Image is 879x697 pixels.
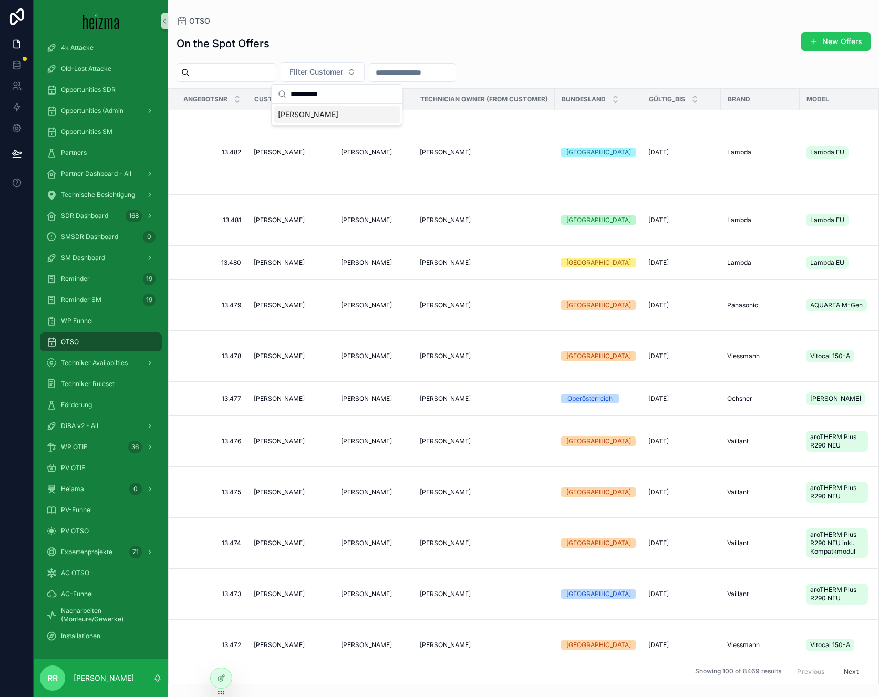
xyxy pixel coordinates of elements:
[40,248,162,267] a: SM Dashboard
[254,437,305,445] span: [PERSON_NAME]
[61,569,89,577] span: AC OTSO
[254,148,328,157] a: [PERSON_NAME]
[648,258,669,267] span: [DATE]
[648,590,715,598] a: [DATE]
[801,32,871,51] a: New Offers
[341,437,392,445] span: [PERSON_NAME]
[254,488,305,496] span: [PERSON_NAME]
[129,546,142,558] div: 71
[810,352,850,360] span: Vitocal 150-A
[177,16,210,26] a: OTSO
[728,95,750,103] span: Brand
[40,396,162,414] a: Förderung
[561,394,636,403] a: Oberösterreich
[254,590,305,598] span: [PERSON_NAME]
[727,301,758,309] span: Panasonic
[806,95,829,103] span: Model
[648,148,715,157] a: [DATE]
[61,548,112,556] span: Expertenprojekte
[806,480,872,505] a: aroTHERM Plus R290 NEU
[181,216,241,224] span: 13.481
[727,641,793,649] a: Viessmann
[727,590,793,598] a: Vaillant
[806,429,872,454] a: aroTHERM Plus R290 NEU
[727,352,793,360] a: Viessmann
[806,297,872,314] a: AQUAREA M-Gen
[727,216,751,224] span: Lambda
[561,436,636,446] a: [GEOGRAPHIC_DATA]
[648,641,669,649] span: [DATE]
[40,606,162,625] a: Nacharbeiten (Monteure/Gewerke)
[420,216,549,224] a: [PERSON_NAME]
[254,301,328,309] a: [PERSON_NAME]
[810,394,861,403] span: [PERSON_NAME]
[561,351,636,361] a: [GEOGRAPHIC_DATA]
[727,437,749,445] span: Vaillant
[561,640,636,650] a: [GEOGRAPHIC_DATA]
[61,380,115,388] span: Techniker Ruleset
[420,352,471,360] span: [PERSON_NAME]
[181,641,241,649] a: 13.472
[61,422,98,430] span: DiBA v2 - All
[40,38,162,57] a: 4k Attacke
[254,641,328,649] a: [PERSON_NAME]
[254,216,328,224] a: [PERSON_NAME]
[254,95,291,103] span: Customer
[272,104,402,125] div: Suggestions
[649,95,685,103] span: Gültig_bis
[420,488,549,496] a: [PERSON_NAME]
[806,348,872,365] a: Vitocal 150-A
[648,301,715,309] a: [DATE]
[648,301,669,309] span: [DATE]
[727,394,793,403] a: Ochsner
[40,164,162,183] a: Partner Dashboard - All
[341,352,392,360] span: [PERSON_NAME]
[181,394,241,403] a: 13.477
[341,301,392,309] span: [PERSON_NAME]
[129,483,142,495] div: 0
[341,258,392,267] span: [PERSON_NAME]
[181,258,241,267] span: 13.480
[648,352,715,360] a: [DATE]
[61,212,108,220] span: SDR Dashboard
[254,539,328,547] a: [PERSON_NAME]
[181,539,241,547] a: 13.474
[341,394,407,403] a: [PERSON_NAME]
[40,311,162,330] a: WP Funnel
[40,185,162,204] a: Technische Besichtigung
[83,13,119,29] img: App logo
[143,294,156,306] div: 19
[420,301,549,309] a: [PERSON_NAME]
[561,538,636,548] a: [GEOGRAPHIC_DATA]
[40,585,162,604] a: AC-Funnel
[47,672,58,684] span: RR
[128,441,142,453] div: 36
[420,394,549,403] a: [PERSON_NAME]
[40,374,162,393] a: Techniker Ruleset
[420,488,471,496] span: [PERSON_NAME]
[806,526,872,560] a: aroTHERM Plus R290 NEU inkl. Kompatkmodul
[806,390,872,407] a: [PERSON_NAME]
[810,258,844,267] span: Lambda EU
[648,437,715,445] a: [DATE]
[40,101,162,120] a: Opportunities (Admin
[341,148,392,157] span: [PERSON_NAME]
[566,258,631,267] div: [GEOGRAPHIC_DATA]
[254,394,305,403] span: [PERSON_NAME]
[727,590,749,598] span: Vaillant
[727,258,793,267] a: Lambda
[648,394,715,403] a: [DATE]
[61,233,118,241] span: SMSDR Dashboard
[40,417,162,435] a: DiBA v2 - All
[727,352,760,360] span: Viessmann
[810,433,864,450] span: aroTHERM Plus R290 NEU
[181,590,241,598] span: 13.473
[420,641,549,649] a: [PERSON_NAME]
[566,640,631,650] div: [GEOGRAPHIC_DATA]
[40,227,162,246] a: SMSDR Dashboard0
[74,673,134,683] p: [PERSON_NAME]
[695,668,781,676] span: Showing 100 of 8469 results
[61,338,79,346] span: OTSO
[648,148,669,157] span: [DATE]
